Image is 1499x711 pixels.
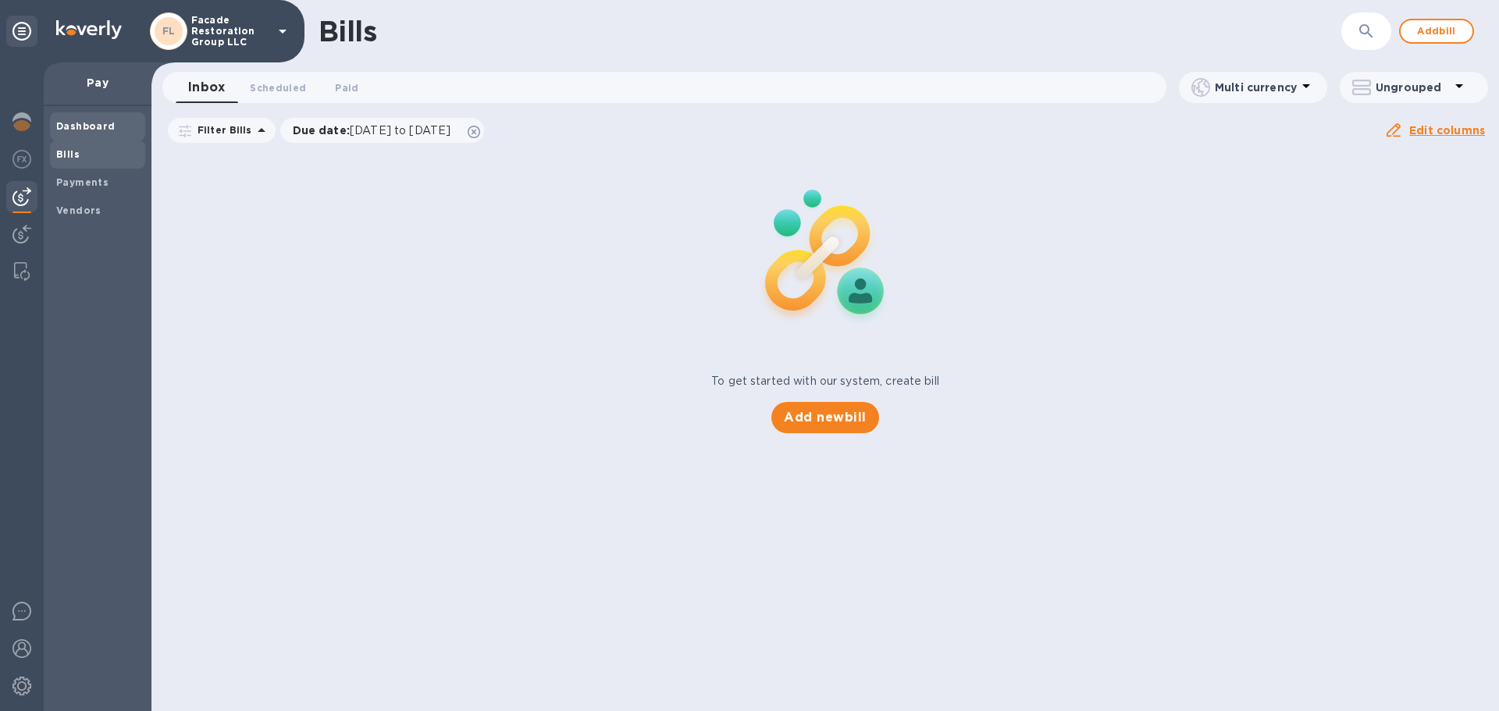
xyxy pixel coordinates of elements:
span: Paid [335,80,358,96]
b: Bills [56,148,80,160]
h1: Bills [319,15,376,48]
p: Ungrouped [1376,80,1450,95]
div: Due date:[DATE] to [DATE] [280,118,485,143]
div: Unpin categories [6,16,37,47]
p: Pay [56,75,139,91]
span: Add bill [1413,22,1460,41]
span: Scheduled [250,80,306,96]
b: Dashboard [56,120,116,132]
span: [DATE] to [DATE] [350,124,450,137]
u: Edit columns [1409,124,1485,137]
img: Foreign exchange [12,150,31,169]
span: Add new bill [784,408,866,427]
b: Payments [56,176,109,188]
p: Filter Bills [191,123,252,137]
button: Addbill [1399,19,1474,44]
p: Multi currency [1215,80,1297,95]
b: Vendors [56,204,101,216]
p: To get started with our system, create bill [711,373,939,389]
b: FL [162,25,176,37]
img: Logo [56,20,122,39]
p: Facade Restoration Group LLC [191,15,269,48]
span: Inbox [188,76,225,98]
button: Add newbill [771,402,878,433]
p: Due date : [293,123,459,138]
